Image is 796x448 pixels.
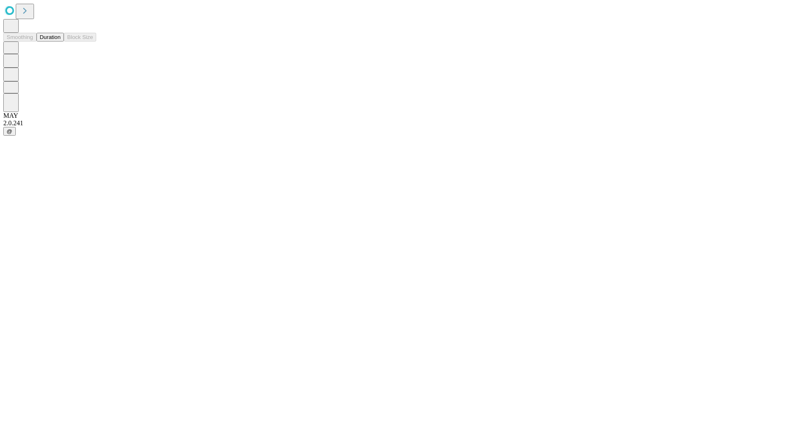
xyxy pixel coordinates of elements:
button: Smoothing [3,33,36,41]
button: Block Size [64,33,96,41]
button: @ [3,127,16,136]
span: @ [7,128,12,134]
div: MAY [3,112,793,119]
button: Duration [36,33,64,41]
div: 2.0.241 [3,119,793,127]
